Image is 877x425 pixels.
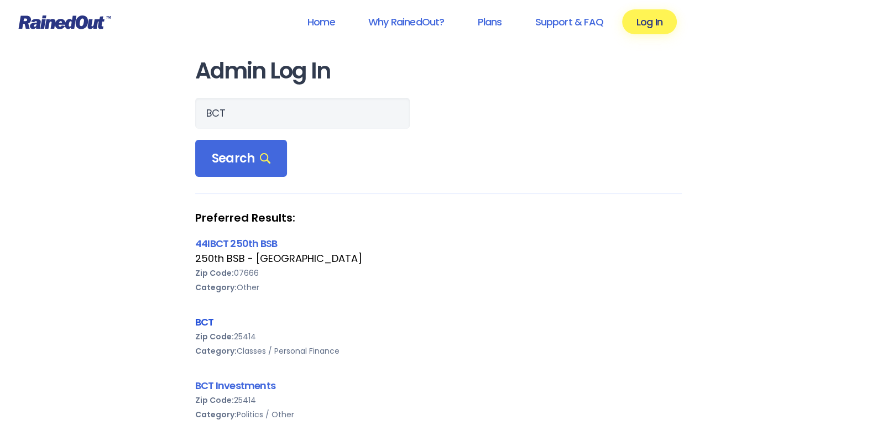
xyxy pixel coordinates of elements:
h1: Admin Log In [195,59,682,83]
input: Search Orgs… [195,98,410,129]
b: Zip Code: [195,331,234,342]
div: 25414 [195,393,682,407]
div: Search [195,140,287,177]
b: Zip Code: [195,395,234,406]
a: Why RainedOut? [354,9,459,34]
a: Plans [463,9,516,34]
b: Category: [195,282,237,293]
div: BCT Investments [195,378,682,393]
div: 25414 [195,329,682,344]
a: 44IBCT 250th BSB [195,237,277,250]
b: Zip Code: [195,267,234,279]
div: Classes / Personal Finance [195,344,682,358]
b: Category: [195,409,237,420]
div: 44IBCT 250th BSB [195,236,682,251]
a: Log In [622,9,677,34]
a: BCT Investments [195,379,275,392]
div: 250th BSB - [GEOGRAPHIC_DATA] [195,251,682,266]
div: Politics / Other [195,407,682,422]
a: BCT [195,315,214,329]
div: 07666 [195,266,682,280]
a: Home [293,9,349,34]
b: Category: [195,345,237,356]
span: Search [212,151,270,166]
strong: Preferred Results: [195,211,682,225]
a: Support & FAQ [520,9,617,34]
div: BCT [195,314,682,329]
div: Other [195,280,682,295]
